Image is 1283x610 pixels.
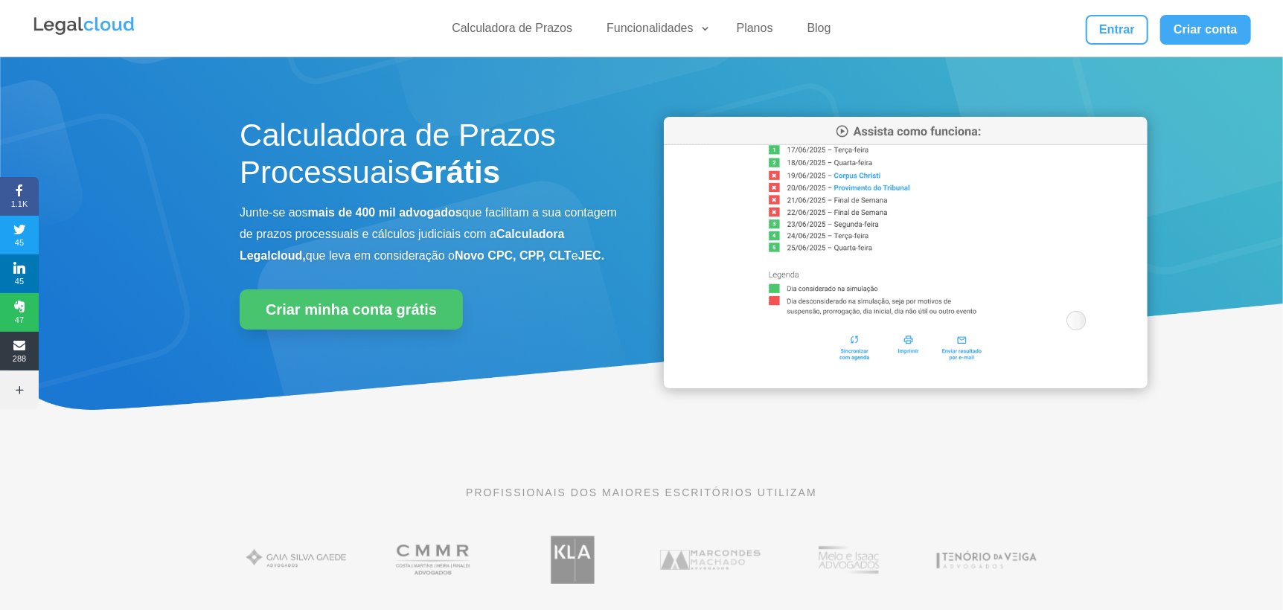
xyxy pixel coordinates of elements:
img: Profissionais do escritório Melo e Isaac Advogados utilizam a Legalcloud [792,528,906,591]
strong: Grátis [410,155,500,190]
img: Calculadora de Prazos Processuais da Legalcloud [664,117,1148,388]
h1: Calculadora de Prazos Processuais [240,117,619,199]
a: Blog [799,21,840,42]
img: Koury Lopes Advogados [516,528,630,591]
img: Costa Martins Meira Rinaldi Advogados [377,528,491,591]
a: Entrar [1086,15,1148,45]
p: PROFISSIONAIS DOS MAIORES ESCRITÓRIOS UTILIZAM [240,484,1043,501]
a: Calculadora de Prazos Processuais da Legalcloud [664,378,1148,391]
b: Calculadora Legalcloud, [240,228,565,262]
img: Tenório da Veiga Advogados [930,528,1043,591]
b: Novo CPC, CPP, CLT [455,249,572,262]
b: mais de 400 mil advogados [308,206,462,219]
a: Calculadora de Prazos [443,21,581,42]
img: Legalcloud Logo [32,15,136,37]
a: Logo da Legalcloud [32,27,136,39]
img: Gaia Silva Gaede Advogados Associados [240,528,353,591]
img: Marcondes Machado Advogados utilizam a Legalcloud [653,528,767,591]
b: JEC. [578,249,605,262]
a: Planos [728,21,782,42]
a: Funcionalidades [598,21,711,42]
p: Junte-se aos que facilitam a sua contagem de prazos processuais e cálculos judiciais com a que le... [240,202,619,266]
a: Criar minha conta grátis [240,289,463,330]
a: Criar conta [1160,15,1251,45]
